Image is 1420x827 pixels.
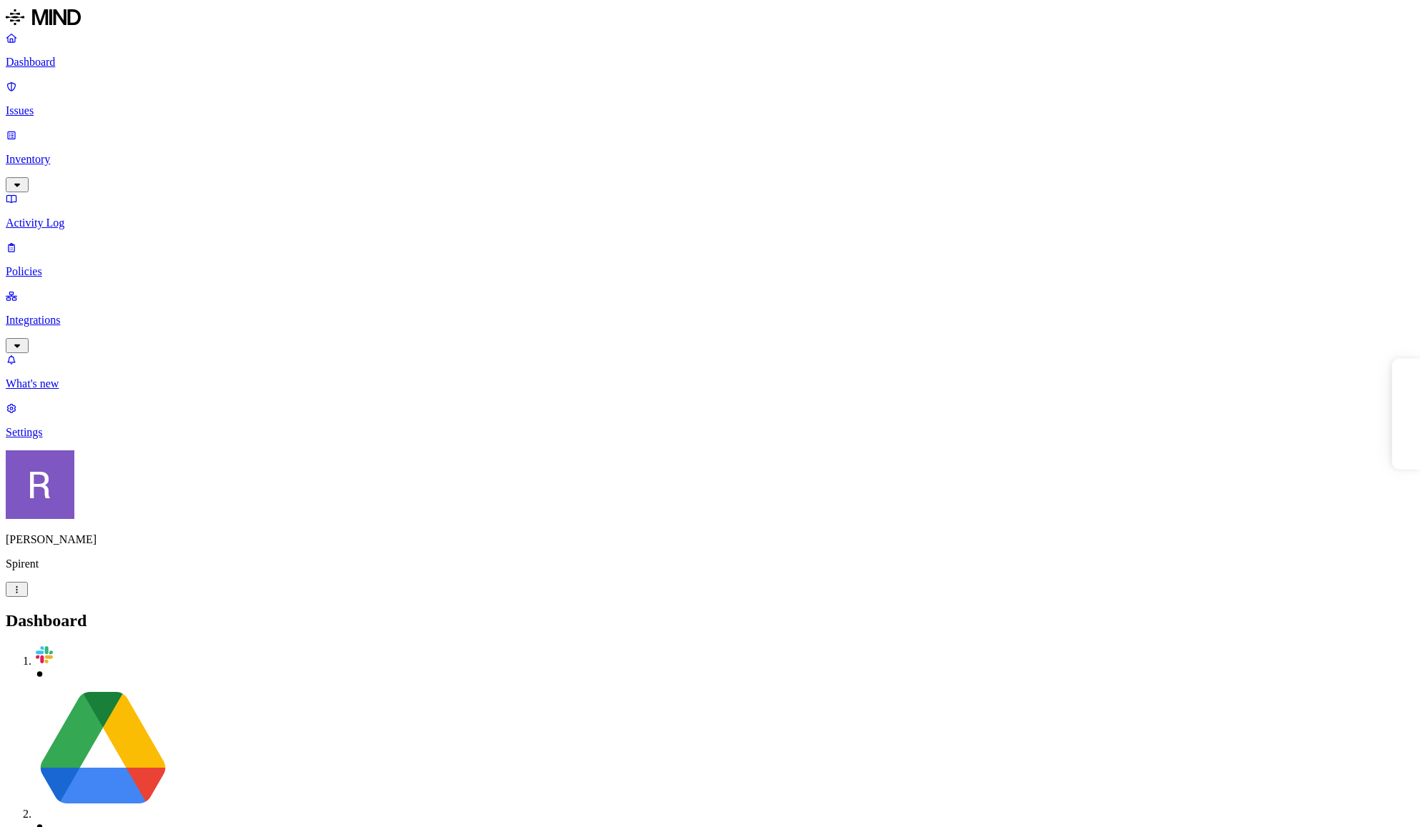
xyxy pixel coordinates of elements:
p: Spirent [6,558,1414,570]
a: Dashboard [6,31,1414,69]
h2: Dashboard [6,611,1414,630]
a: Settings [6,402,1414,439]
a: What's new [6,353,1414,390]
img: MIND [6,6,81,29]
p: Activity Log [6,217,1414,229]
p: What's new [6,377,1414,390]
img: Rich Thompson [6,450,74,519]
p: Policies [6,265,1414,278]
p: Integrations [6,314,1414,327]
a: Issues [6,80,1414,117]
p: Issues [6,104,1414,117]
p: Settings [6,426,1414,439]
a: Integrations [6,289,1414,351]
p: Inventory [6,153,1414,166]
img: google-drive.svg [34,680,172,818]
p: Dashboard [6,56,1414,69]
a: Inventory [6,129,1414,190]
img: slack.svg [34,645,54,665]
a: MIND [6,6,1414,31]
a: Activity Log [6,192,1414,229]
a: Policies [6,241,1414,278]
